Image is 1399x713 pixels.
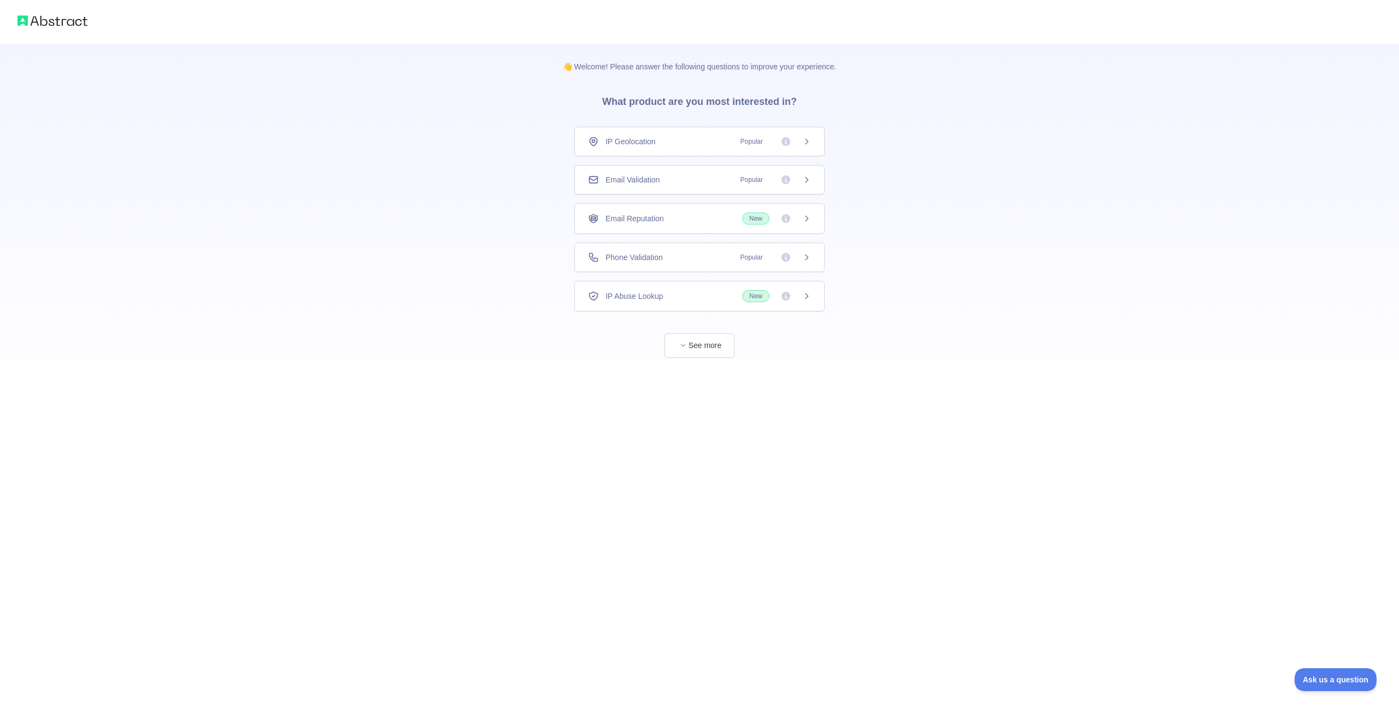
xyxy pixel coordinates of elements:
span: Phone Validation [606,252,663,263]
span: Popular [734,174,769,185]
button: See more [665,333,734,358]
span: IP Abuse Lookup [606,291,663,302]
h3: What product are you most interested in? [585,72,814,127]
iframe: Toggle Customer Support [1295,668,1377,691]
span: New [742,213,769,225]
span: Popular [734,136,769,147]
span: Email Validation [606,174,660,185]
span: Email Reputation [606,213,664,224]
span: New [742,290,769,302]
p: 👋 Welcome! Please answer the following questions to improve your experience. [545,44,854,72]
span: IP Geolocation [606,136,656,147]
span: Popular [734,252,769,263]
img: Abstract logo [17,13,87,28]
